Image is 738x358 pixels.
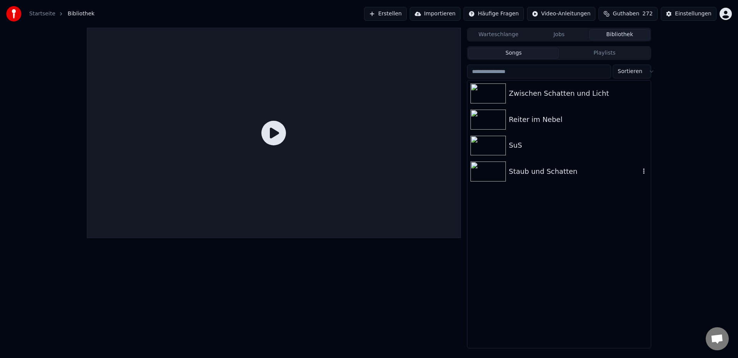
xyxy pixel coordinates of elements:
[410,7,460,21] button: Importieren
[464,7,524,21] button: Häufige Fragen
[613,10,639,18] span: Guthaben
[509,140,648,151] div: SuS
[509,166,640,177] div: Staub und Schatten
[29,10,55,18] a: Startseite
[468,48,559,59] button: Songs
[527,7,596,21] button: Video-Anleitungen
[29,10,95,18] nav: breadcrumb
[6,6,22,22] img: youka
[642,10,653,18] span: 272
[509,88,648,99] div: Zwischen Schatten und Licht
[68,10,95,18] span: Bibliothek
[598,7,658,21] button: Guthaben272
[509,114,648,125] div: Reiter im Nebel
[559,48,650,59] button: Playlists
[675,10,711,18] div: Einstellungen
[364,7,407,21] button: Erstellen
[618,68,642,75] span: Sortieren
[589,29,650,40] button: Bibliothek
[468,29,529,40] button: Warteschlange
[706,327,729,350] div: Chat öffnen
[661,7,716,21] button: Einstellungen
[529,29,590,40] button: Jobs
